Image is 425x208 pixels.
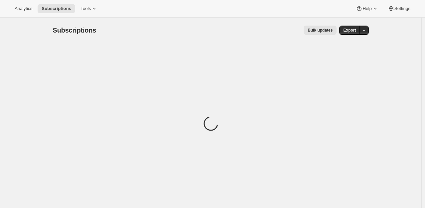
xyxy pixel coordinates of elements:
[394,6,410,11] span: Settings
[384,4,414,13] button: Settings
[339,26,360,35] button: Export
[304,26,337,35] button: Bulk updates
[80,6,91,11] span: Tools
[76,4,101,13] button: Tools
[362,6,371,11] span: Help
[38,4,75,13] button: Subscriptions
[343,28,356,33] span: Export
[308,28,333,33] span: Bulk updates
[42,6,71,11] span: Subscriptions
[15,6,32,11] span: Analytics
[53,27,96,34] span: Subscriptions
[352,4,382,13] button: Help
[11,4,36,13] button: Analytics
